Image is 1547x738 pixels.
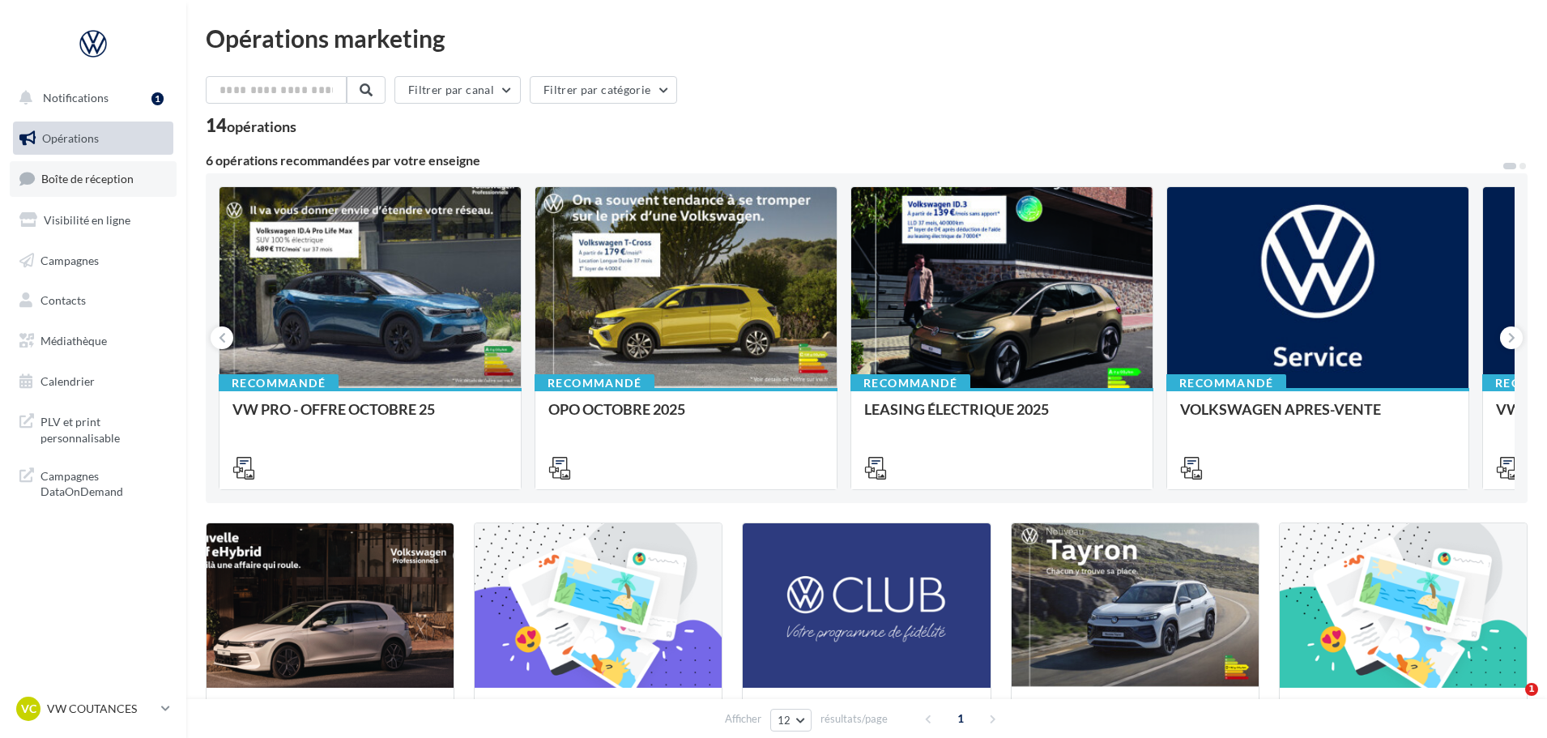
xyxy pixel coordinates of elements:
a: Campagnes DataOnDemand [10,459,177,506]
span: VC [21,701,36,717]
span: 12 [778,714,791,727]
div: Recommandé [1166,374,1286,392]
div: Recommandé [850,374,970,392]
div: 14 [206,117,296,134]
span: Notifications [43,91,109,105]
a: Calendrier [10,365,177,399]
div: Recommandé [535,374,654,392]
p: VW COUTANCES [47,701,155,717]
a: Médiathèque [10,324,177,358]
a: Opérations [10,122,177,156]
span: Médiathèque [40,334,107,348]
span: Visibilité en ligne [44,213,130,227]
span: PLV et print personnalisable [40,411,167,446]
a: Contacts [10,284,177,318]
div: 6 opérations recommandées par votre enseigne [206,154,1502,167]
a: Campagnes [10,244,177,278]
span: Contacts [40,293,86,307]
div: VOLKSWAGEN APRES-VENTE [1180,401,1455,433]
span: Calendrier [40,374,95,388]
iframe: Intercom live chat [1492,683,1531,722]
div: Opérations marketing [206,26,1528,50]
span: 1 [1525,683,1538,696]
div: VW PRO - OFFRE OCTOBRE 25 [232,401,508,433]
div: 1 [151,92,164,105]
div: LEASING ÉLECTRIQUE 2025 [864,401,1140,433]
span: résultats/page [820,711,888,727]
a: Visibilité en ligne [10,203,177,237]
span: Campagnes [40,253,99,267]
button: 12 [770,709,812,732]
span: Campagnes DataOnDemand [40,465,167,500]
button: Filtrer par canal [394,76,521,104]
div: OPO OCTOBRE 2025 [548,401,824,433]
a: Boîte de réception [10,161,177,196]
button: Notifications 1 [10,81,170,115]
span: Boîte de réception [41,172,134,186]
button: Filtrer par catégorie [530,76,677,104]
a: PLV et print personnalisable [10,404,177,452]
div: opérations [227,119,296,134]
a: VC VW COUTANCES [13,693,173,724]
div: Recommandé [219,374,339,392]
span: Opérations [42,131,99,145]
span: Afficher [725,711,761,727]
span: 1 [948,706,974,732]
